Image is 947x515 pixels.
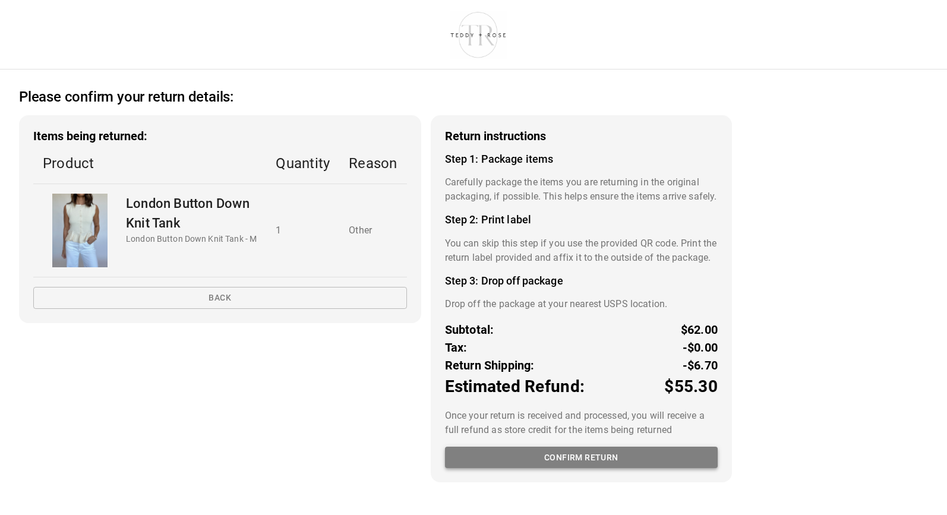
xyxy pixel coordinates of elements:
[445,236,718,265] p: You can skip this step if you use the provided QR code. Print the return label provided and affix...
[445,129,718,143] h3: Return instructions
[445,213,718,226] h4: Step 2: Print label
[276,223,330,238] p: 1
[445,409,718,437] p: Once your return is received and processed, you will receive a full refund as store credit for th...
[445,321,494,339] p: Subtotal:
[33,129,407,143] h3: Items being returned:
[445,175,718,204] p: Carefully package the items you are returning in the original packaging, if possible. This helps ...
[276,153,330,174] p: Quantity
[445,447,718,469] button: Confirm return
[683,356,718,374] p: -$6.70
[349,153,397,174] p: Reason
[126,233,257,245] p: London Button Down Knit Tank - M
[445,374,585,399] p: Estimated Refund:
[445,339,468,356] p: Tax:
[33,287,407,309] button: Back
[445,9,512,60] img: shop-teddyrose.myshopify.com-d93983e8-e25b-478f-b32e-9430bef33fdd
[664,374,718,399] p: $55.30
[683,339,718,356] p: -$0.00
[349,223,397,238] p: Other
[43,153,257,174] p: Product
[126,194,257,233] p: London Button Down Knit Tank
[445,356,535,374] p: Return Shipping:
[681,321,718,339] p: $62.00
[445,297,718,311] p: Drop off the package at your nearest USPS location.
[19,89,233,106] h2: Please confirm your return details:
[445,274,718,287] h4: Step 3: Drop off package
[445,153,718,166] h4: Step 1: Package items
